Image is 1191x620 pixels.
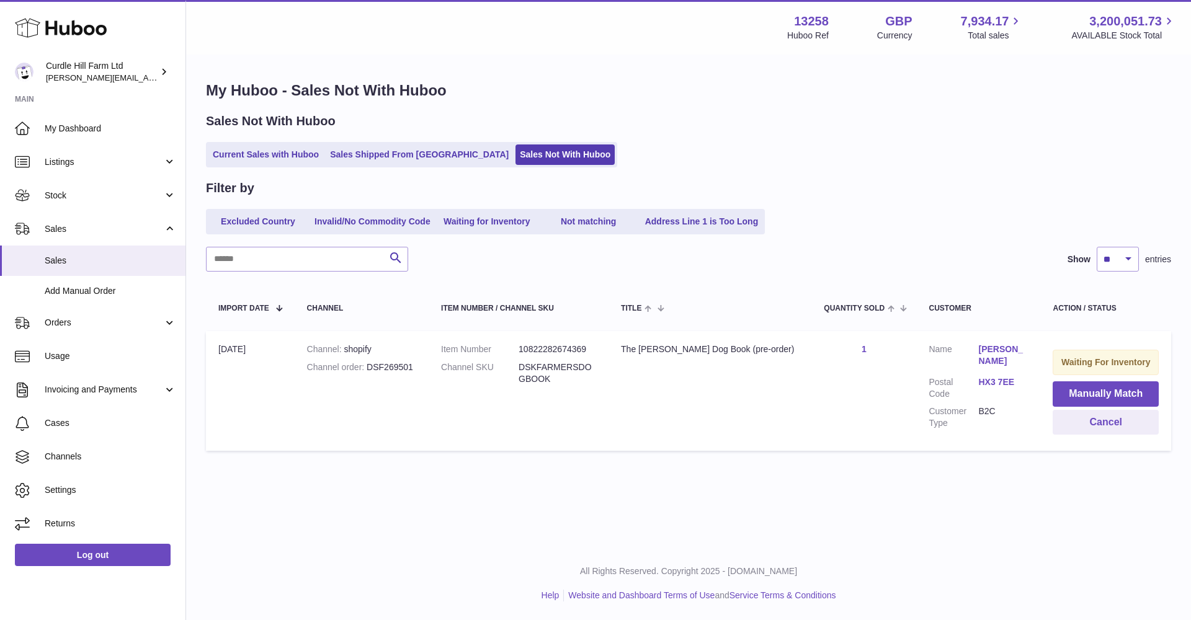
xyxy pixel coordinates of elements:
[641,211,763,232] a: Address Line 1 is Too Long
[794,13,829,30] strong: 13258
[787,30,829,42] div: Huboo Ref
[542,590,560,600] a: Help
[929,304,1028,312] div: Customer
[15,63,33,81] img: miranda@diddlysquatfarmshop.com
[15,544,171,566] a: Log out
[824,304,885,312] span: Quantity Sold
[206,113,336,130] h2: Sales Not With Huboo
[621,304,641,312] span: Title
[196,565,1181,577] p: All Rights Reserved. Copyright 2025 - [DOMAIN_NAME]
[208,144,323,165] a: Current Sales with Huboo
[961,13,1024,42] a: 7,934.17 Total sales
[45,123,176,135] span: My Dashboard
[441,343,519,355] dt: Item Number
[1071,30,1176,42] span: AVAILABLE Stock Total
[46,73,249,82] span: [PERSON_NAME][EMAIL_ADDRESS][DOMAIN_NAME]
[206,180,254,197] h2: Filter by
[877,30,912,42] div: Currency
[885,13,912,30] strong: GBP
[968,30,1023,42] span: Total sales
[46,60,158,84] div: Curdle Hill Farm Ltd
[45,156,163,168] span: Listings
[326,144,513,165] a: Sales Shipped From [GEOGRAPHIC_DATA]
[515,144,615,165] a: Sales Not With Huboo
[45,255,176,267] span: Sales
[1053,381,1159,407] button: Manually Match
[310,211,435,232] a: Invalid/No Commodity Code
[978,376,1028,388] a: HX3 7EE
[862,344,867,354] a: 1
[45,417,176,429] span: Cases
[564,590,836,601] li: and
[45,285,176,297] span: Add Manual Order
[978,343,1028,367] a: [PERSON_NAME]
[978,405,1028,429] dd: B2C
[45,484,176,496] span: Settings
[206,81,1171,100] h1: My Huboo - Sales Not With Huboo
[307,304,416,312] div: Channel
[45,223,163,235] span: Sales
[1071,13,1176,42] a: 3,200,051.73 AVAILABLE Stock Total
[45,317,163,329] span: Orders
[441,361,519,385] dt: Channel SKU
[1061,357,1150,367] strong: Waiting For Inventory
[621,343,799,355] div: The [PERSON_NAME] Dog Book (pre-order)
[45,518,176,529] span: Returns
[1145,254,1171,265] span: entries
[307,344,344,354] strong: Channel
[1068,254,1091,265] label: Show
[519,361,596,385] dd: DSKFARMERSDOGBOOK
[218,304,269,312] span: Import date
[307,362,367,372] strong: Channel order
[307,361,416,373] div: DSF269501
[45,190,163,201] span: Stock
[437,211,537,232] a: Waiting for Inventory
[206,331,295,451] td: [DATE]
[729,590,836,600] a: Service Terms & Conditions
[519,343,596,355] dd: 10822282674369
[568,590,715,600] a: Website and Dashboard Terms of Use
[45,451,176,463] span: Channels
[1053,304,1159,312] div: Action / Status
[45,350,176,362] span: Usage
[929,405,978,429] dt: Customer Type
[929,343,978,370] dt: Name
[45,384,163,396] span: Invoicing and Payments
[929,376,978,400] dt: Postal Code
[441,304,596,312] div: Item Number / Channel SKU
[307,343,416,355] div: shopify
[961,13,1009,30] span: 7,934.17
[1089,13,1162,30] span: 3,200,051.73
[1053,410,1159,435] button: Cancel
[208,211,308,232] a: Excluded Country
[539,211,638,232] a: Not matching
